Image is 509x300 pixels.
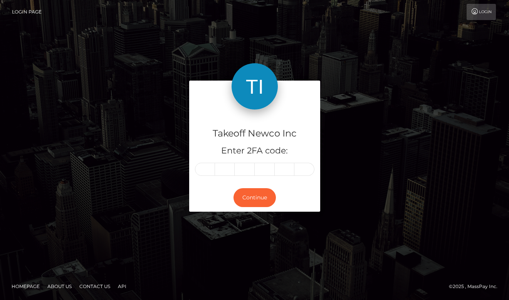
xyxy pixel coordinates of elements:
h4: Takeoff Newco Inc [195,127,314,140]
button: Continue [234,188,276,207]
a: API [115,280,129,292]
a: About Us [44,280,75,292]
img: Takeoff Newco Inc [232,63,278,110]
a: Login [467,4,496,20]
a: Homepage [8,280,43,292]
a: Contact Us [76,280,113,292]
h5: Enter 2FA code: [195,145,314,157]
a: Login Page [12,4,42,20]
div: © 2025 , MassPay Inc. [449,282,503,291]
